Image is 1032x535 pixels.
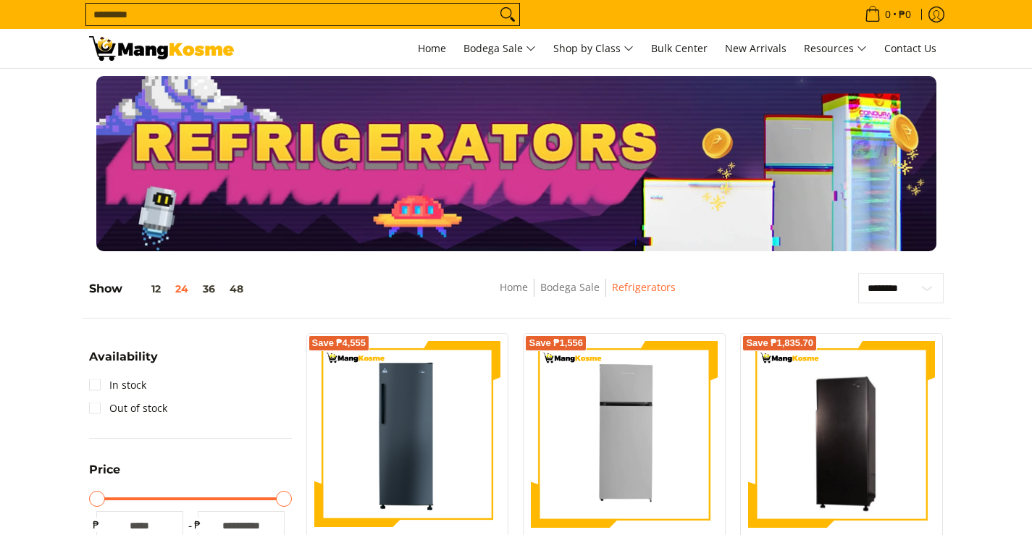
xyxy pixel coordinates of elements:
a: Refrigerators [612,280,676,294]
span: 0 [883,9,893,20]
summary: Open [89,464,120,486]
button: 12 [122,283,168,295]
img: Condura 7.3 Cu. Ft. Single Door - Direct Cool Inverter Refrigerator, CSD700SAi (Class A) [748,343,935,526]
a: Bulk Center [644,29,715,68]
a: Resources [797,29,874,68]
a: Contact Us [877,29,944,68]
a: Shop by Class [546,29,641,68]
a: Bodega Sale [456,29,543,68]
summary: Open [89,351,158,374]
span: Shop by Class [553,40,634,58]
a: New Arrivals [718,29,794,68]
a: Out of stock [89,397,167,420]
span: Contact Us [884,41,936,55]
span: Bodega Sale [463,40,536,58]
span: Save ₱1,556 [529,339,583,347]
span: ₱ [89,518,104,532]
a: Bodega Sale [540,280,600,294]
span: New Arrivals [725,41,786,55]
img: Kelvinator 7.3 Cu.Ft. Direct Cool KLC Manual Defrost Standard Refrigerator (Silver) (Class A) [531,341,718,528]
button: 48 [222,283,251,295]
span: • [860,7,915,22]
h5: Show [89,282,251,296]
span: ₱0 [897,9,913,20]
a: Home [411,29,453,68]
button: 36 [196,283,222,295]
span: ₱ [190,518,205,532]
a: In stock [89,374,146,397]
span: Save ₱4,555 [312,339,366,347]
nav: Breadcrumbs [394,279,781,311]
button: 24 [168,283,196,295]
span: Price [89,464,120,476]
img: Condura 7.0 Cu. Ft. Upright Freezer Inverter Refrigerator, CUF700MNi (Class A) [314,341,501,528]
span: Save ₱1,835.70 [746,339,813,347]
span: Availability [89,351,158,363]
nav: Main Menu [248,29,944,68]
span: Resources [804,40,867,58]
button: Search [496,4,519,25]
img: Bodega Sale Refrigerator l Mang Kosme: Home Appliances Warehouse Sale [89,36,234,61]
a: Home [500,280,528,294]
span: Bulk Center [651,41,708,55]
span: Home [418,41,446,55]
